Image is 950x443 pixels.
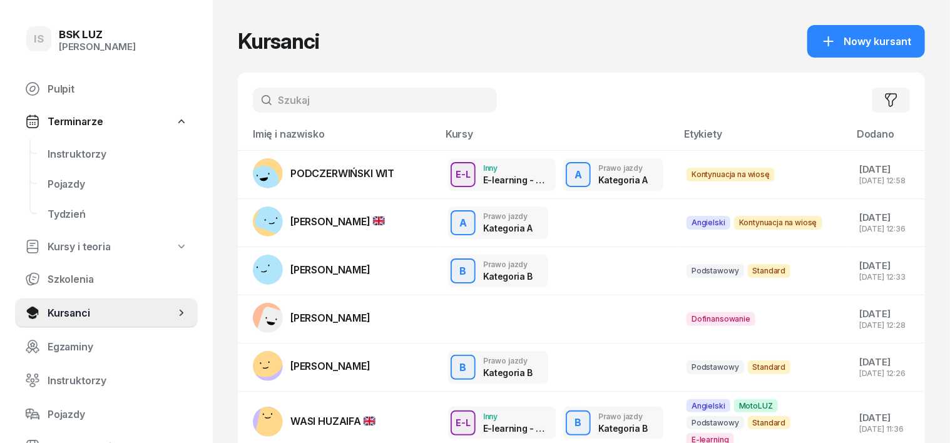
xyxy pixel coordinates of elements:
[38,199,198,229] a: Tydzień
[598,423,648,434] div: Kategoria B
[483,212,533,220] div: Prawo jazdy
[483,271,533,282] div: Kategoria B
[253,158,394,188] a: PODCZERWIŃSKI WIT
[59,41,136,53] div: [PERSON_NAME]
[290,215,385,228] span: [PERSON_NAME]
[48,273,188,285] span: Szkolenia
[569,166,587,183] div: A
[253,407,375,437] a: WASI HUZAIFA
[15,233,198,260] a: Kursy i teoria
[290,263,370,276] span: [PERSON_NAME]
[451,162,476,187] button: E-L
[38,169,198,199] a: Pojazdy
[859,164,915,175] div: [DATE]
[859,369,915,377] div: [DATE] 12:26
[451,415,476,430] div: E-L
[570,414,587,431] div: B
[48,116,103,128] span: Terminarze
[859,176,915,185] div: [DATE] 12:58
[483,175,548,185] div: E-learning - 90 dni
[15,365,198,395] a: Instruktorzy
[59,29,136,40] div: BSK LUZ
[687,264,743,277] span: Podstawowy
[483,223,533,233] div: Kategoria A
[451,210,476,235] button: A
[48,341,188,353] span: Egzaminy
[455,359,472,376] div: B
[859,260,915,272] div: [DATE]
[253,88,497,113] input: Szukaj
[253,255,370,285] a: [PERSON_NAME]
[734,216,822,229] span: Kontynuacja na wiosę
[15,108,198,135] a: Terminarze
[454,215,472,232] div: A
[15,264,198,294] a: Szkolenia
[15,298,198,328] a: Kursanci
[48,241,111,253] span: Kursy i teoria
[483,423,548,434] div: E-learning - 90 dni
[48,148,188,160] span: Instruktorzy
[15,399,198,429] a: Pojazdy
[566,162,591,187] button: A
[290,312,370,324] span: [PERSON_NAME]
[734,399,778,412] span: MotoLUZ
[859,273,915,281] div: [DATE] 12:33
[455,263,472,280] div: B
[438,128,677,151] th: Kursy
[687,416,743,429] span: Podstawowy
[859,357,915,368] div: [DATE]
[598,175,648,185] div: Kategoria A
[48,178,188,190] span: Pojazdy
[451,258,476,283] button: B
[48,409,188,420] span: Pojazdy
[687,399,730,412] span: Angielski
[451,355,476,380] button: B
[238,128,438,151] th: Imię i nazwisko
[598,412,648,420] div: Prawo jazdy
[238,30,319,53] h1: Kursanci
[859,412,915,424] div: [DATE]
[687,216,730,229] span: Angielski
[859,308,915,320] div: [DATE]
[38,139,198,169] a: Instruktorzy
[687,360,743,374] span: Podstawowy
[483,357,533,365] div: Prawo jazdy
[687,168,775,181] span: Kontynuacja na wiosę
[15,74,198,104] a: Pulpit
[483,367,533,378] div: Kategoria B
[451,166,476,182] div: E-L
[483,164,548,172] div: Inny
[483,260,533,268] div: Prawo jazdy
[48,375,188,387] span: Instruktorzy
[253,351,370,381] a: [PERSON_NAME]
[849,128,925,151] th: Dodano
[859,212,915,223] div: [DATE]
[48,208,188,220] span: Tydzień
[34,34,44,44] span: IS
[483,412,548,420] div: Inny
[859,425,915,433] div: [DATE] 11:36
[290,415,375,427] span: WASI HUZAIFA
[677,128,849,151] th: Etykiety
[844,36,911,48] span: Nowy kursant
[15,332,198,362] a: Egzaminy
[290,360,370,372] span: [PERSON_NAME]
[253,303,370,333] a: [PERSON_NAME]
[807,25,925,58] button: Nowy kursant
[748,360,791,374] span: Standard
[253,206,385,237] a: [PERSON_NAME]
[748,416,791,429] span: Standard
[48,307,175,319] span: Kursanci
[598,164,648,172] div: Prawo jazdy
[566,410,591,435] button: B
[859,321,915,329] div: [DATE] 12:28
[748,264,791,277] span: Standard
[48,83,188,95] span: Pulpit
[859,225,915,233] div: [DATE] 12:36
[290,167,394,180] span: PODCZERWIŃSKI WIT
[451,410,476,435] button: E-L
[687,312,755,325] span: Dofinansowanie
